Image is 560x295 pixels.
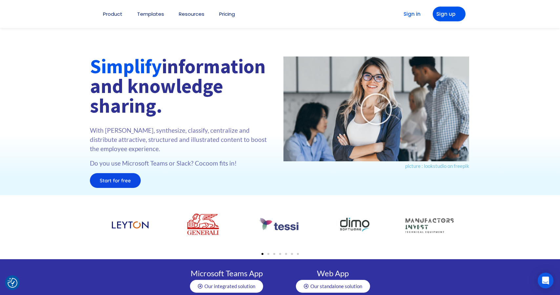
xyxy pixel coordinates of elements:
span: Our integrated solution [204,284,255,289]
a: Sign up [433,7,466,21]
img: Revisit consent button [8,278,17,288]
div: Open Intercom Messenger [538,273,553,288]
span: Go to slide 4 [279,253,281,255]
p: Do you use Microsoft Teams or Slack? Cocoom fits in! [90,159,277,168]
font: Simplify [90,54,162,79]
h1: information and knowledge sharing. [90,57,277,116]
a: Our integrated solution [190,280,263,293]
a: Templates [137,11,164,16]
span: Go to slide 5 [285,253,287,255]
button: Consent Preferences [8,278,17,288]
h4: Microsoft Teams App [184,269,270,277]
h4: Web App [290,269,375,277]
a: picture : lookstudio on freepik [405,163,469,169]
span: Go to slide 6 [291,253,293,255]
a: Pricing [219,11,235,16]
p: With [PERSON_NAME], synthesize, classify, centralize and distribute attractive, structured and il... [90,126,277,153]
span: Go to slide 7 [297,253,299,255]
a: Product [103,11,122,16]
span: Our standalone solution [310,284,362,289]
a: Start for free [90,173,141,188]
span: Start for free [100,178,131,183]
span: Go to slide 2 [267,253,269,255]
span: Go to slide 3 [273,253,275,255]
span: Go to slide 1 [261,253,263,255]
a: Our standalone solution [296,280,370,293]
a: Sign in [393,7,426,21]
a: Resources [179,11,204,16]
